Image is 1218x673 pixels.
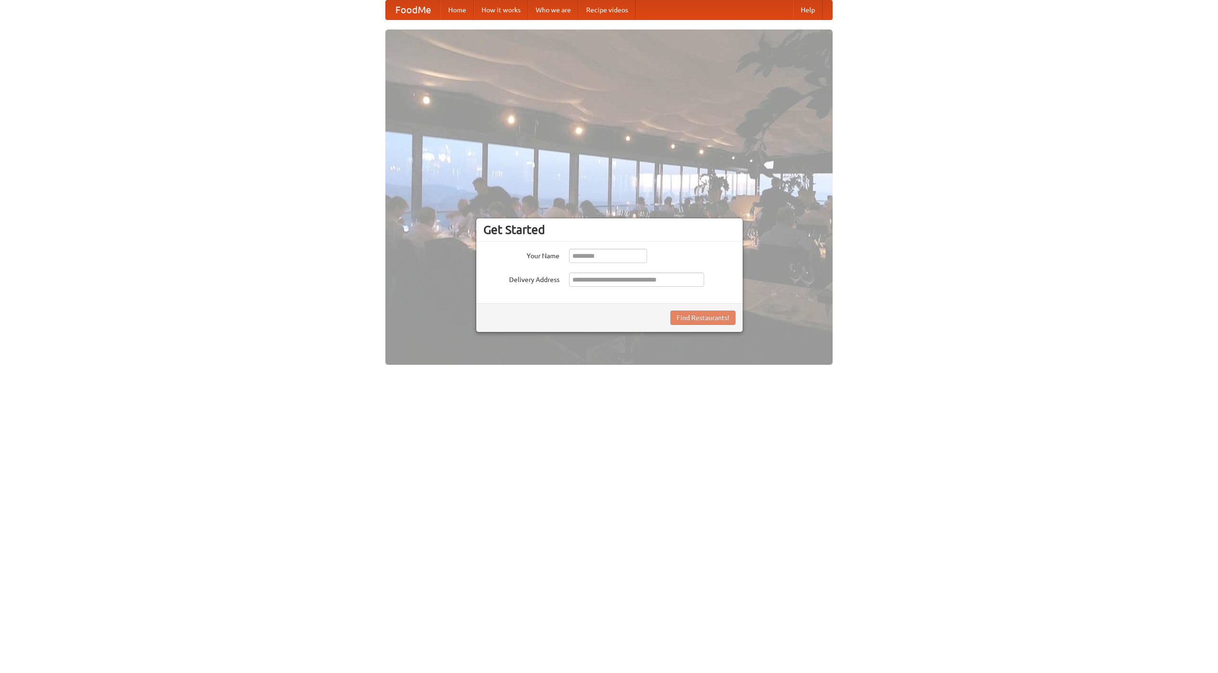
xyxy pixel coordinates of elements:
h3: Get Started [483,223,736,237]
button: Find Restaurants! [670,311,736,325]
label: Your Name [483,249,560,261]
label: Delivery Address [483,273,560,284]
a: Who we are [528,0,579,20]
a: How it works [474,0,528,20]
a: Home [441,0,474,20]
a: FoodMe [386,0,441,20]
a: Recipe videos [579,0,636,20]
a: Help [793,0,823,20]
